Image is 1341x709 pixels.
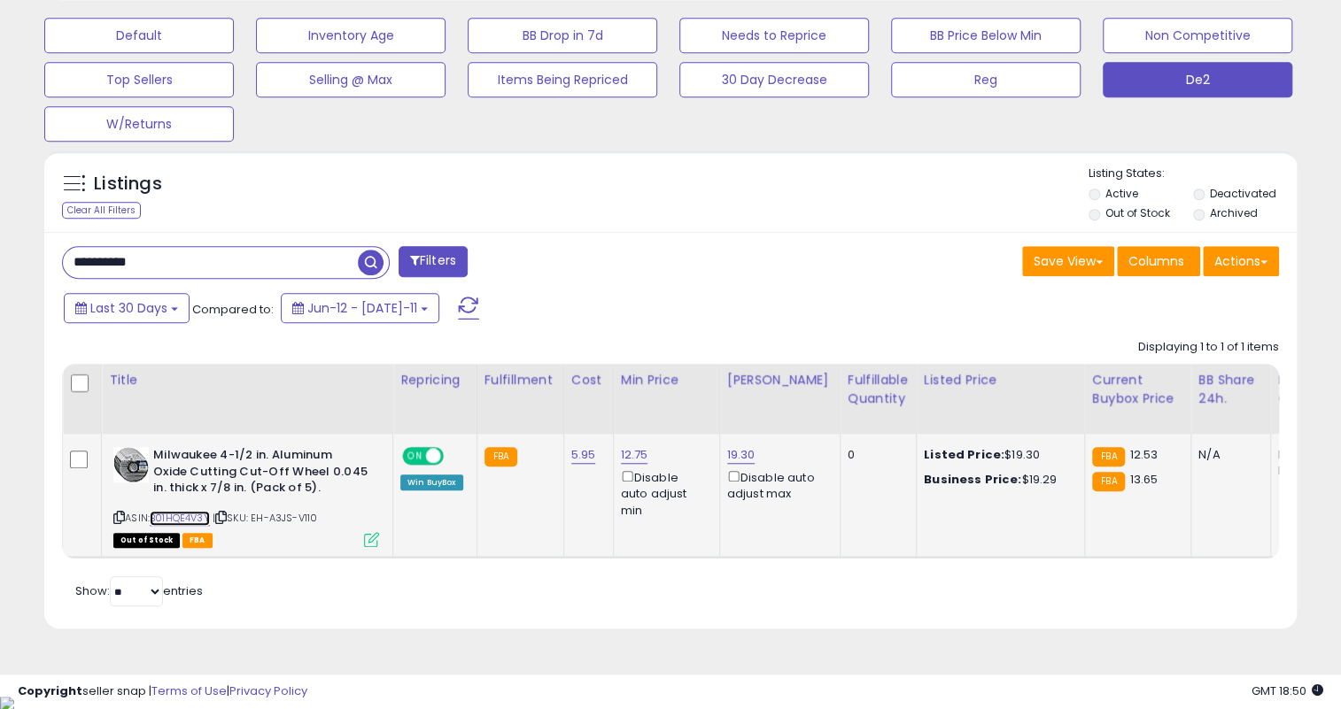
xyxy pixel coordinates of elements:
button: Inventory Age [256,18,446,53]
div: Clear All Filters [62,202,141,219]
div: Min Price [621,371,712,389]
b: Milwaukee 4-1/2 in. Aluminum Oxide Cutting Cut-Off Wheel 0.045 in. thick x 7/8 in. (Pack of 5). [153,447,368,501]
div: $19.30 [924,447,1071,463]
button: Top Sellers [44,62,234,97]
span: | SKU: EH-A3JS-V110 [213,511,317,525]
div: Fulfillable Quantity [848,371,909,408]
h5: Listings [94,172,162,197]
div: Disable auto adjust min [621,467,706,519]
button: Save View [1022,246,1114,276]
button: Reg [891,62,1081,97]
button: De2 [1103,62,1292,97]
button: 30 Day Decrease [679,62,869,97]
label: Active [1105,186,1138,201]
button: W/Returns [44,106,234,142]
button: Non Competitive [1103,18,1292,53]
div: [PERSON_NAME] [727,371,833,389]
div: Displaying 1 to 1 of 1 items [1138,339,1279,356]
span: All listings that are currently out of stock and unavailable for purchase on Amazon [113,533,180,548]
div: Win BuyBox [400,474,463,490]
b: Listed Price: [924,446,1004,463]
a: 12.75 [621,446,648,464]
button: Selling @ Max [256,62,446,97]
p: Listing States: [1089,166,1297,182]
button: Columns [1117,246,1200,276]
span: 2025-08-11 18:50 GMT [1252,682,1323,699]
strong: Copyright [18,682,82,699]
div: 0 [848,447,903,463]
button: Jun-12 - [DATE]-11 [281,293,439,323]
div: FBA: 3 [1278,447,1337,463]
span: 13.65 [1129,471,1158,488]
div: FBM: 4 [1278,463,1337,479]
span: 12.53 [1129,446,1158,463]
small: FBA [484,447,517,466]
button: Items Being Repriced [468,62,657,97]
b: Business Price: [924,471,1021,488]
div: Fulfillment [484,371,556,389]
div: Repricing [400,371,469,389]
span: FBA [182,533,213,548]
span: Last 30 Days [90,299,167,317]
label: Out of Stock [1105,205,1170,220]
span: Show: entries [75,582,203,599]
button: Default [44,18,234,53]
div: N/A [1198,447,1257,463]
a: Privacy Policy [229,682,307,699]
div: Cost [571,371,606,389]
a: Terms of Use [151,682,227,699]
button: Last 30 Days [64,293,190,323]
span: OFF [441,449,469,464]
img: 615pJtJkIEL._SL40_.jpg [113,447,149,482]
div: $19.29 [924,472,1071,488]
small: FBA [1092,447,1125,466]
label: Archived [1210,205,1258,220]
button: Filters [399,246,468,277]
div: seller snap | | [18,683,307,700]
button: BB Price Below Min [891,18,1081,53]
span: ON [404,449,426,464]
div: Disable auto adjust max [727,467,826,502]
small: FBA [1092,472,1125,491]
div: Listed Price [924,371,1077,389]
button: Needs to Reprice [679,18,869,53]
div: Current Buybox Price [1092,371,1183,408]
a: 5.95 [571,446,596,464]
a: 19.30 [727,446,756,464]
span: Compared to: [192,301,274,318]
div: Title [109,371,385,389]
button: BB Drop in 7d [468,18,657,53]
label: Deactivated [1210,186,1276,201]
div: BB Share 24h. [1198,371,1263,408]
a: B01HQE4V3Y [150,511,210,526]
span: Columns [1128,252,1184,270]
button: Actions [1203,246,1279,276]
span: Jun-12 - [DATE]-11 [307,299,417,317]
div: ASIN: [113,447,379,545]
